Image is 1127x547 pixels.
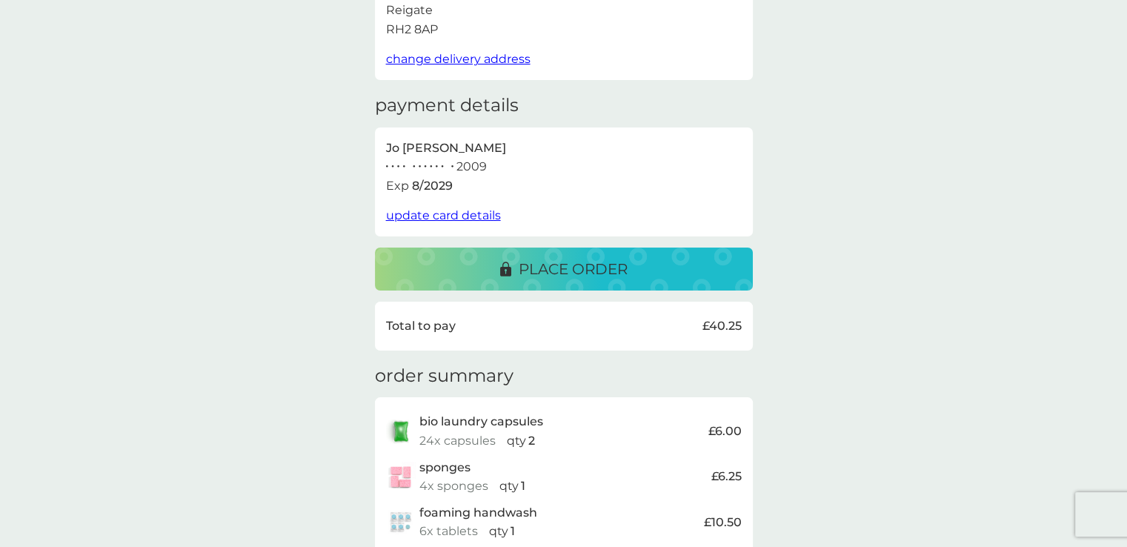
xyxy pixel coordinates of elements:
p: ● [441,163,444,170]
p: 1 [521,477,525,496]
p: 4x sponges [419,477,488,496]
p: 2009 [456,157,487,176]
p: qty [489,522,508,541]
p: 6x tablets [419,522,478,541]
span: update card details [386,208,501,222]
button: place order [375,248,753,291]
p: ● [424,163,427,170]
p: £6.25 [711,467,742,486]
p: qty [507,431,526,451]
p: 24x capsules [419,431,496,451]
button: update card details [386,206,501,225]
p: ● [391,163,394,170]
p: foaming handwash [419,503,537,523]
p: £10.50 [704,513,742,532]
button: change delivery address [386,50,531,69]
p: ● [436,163,439,170]
p: ● [419,163,422,170]
p: Total to pay [386,316,456,336]
p: ● [397,163,400,170]
p: RH2 8AP [386,20,438,39]
p: 2 [528,431,535,451]
p: Reigate [386,1,433,20]
p: £40.25 [702,316,742,336]
h3: order summary [375,365,513,387]
p: ● [386,163,389,170]
p: place order [519,257,628,281]
p: Jo [PERSON_NAME] [386,139,506,158]
p: ● [413,163,416,170]
h3: payment details [375,95,519,116]
p: £6.00 [708,422,742,441]
p: ● [430,163,433,170]
p: ● [402,163,405,170]
p: bio laundry capsules [419,412,543,431]
span: change delivery address [386,52,531,66]
p: sponges [419,458,471,477]
p: 8 / 2029 [412,176,453,196]
p: Exp [386,176,409,196]
p: ● [451,163,454,170]
p: qty [499,477,519,496]
p: 1 [511,522,515,541]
